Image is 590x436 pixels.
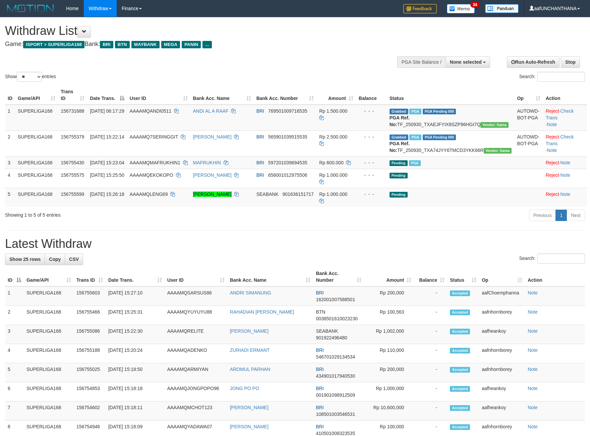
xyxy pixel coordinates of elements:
[74,325,106,344] td: 156755086
[403,4,437,13] img: Feedback.jpg
[5,306,24,325] td: 2
[546,108,559,114] a: Reject
[479,267,525,286] th: Op: activate to sort column ascending
[268,160,307,165] span: Copy 597201039694535 to clipboard
[165,306,227,325] td: AAAAMQYUYUYU88
[414,382,447,401] td: -
[479,286,525,306] td: aafChoemphanna
[5,3,56,13] img: MOTION_logo.png
[543,156,587,169] td: ·
[61,160,84,165] span: 156755430
[528,424,538,429] a: Note
[256,160,264,165] span: BRI
[480,122,509,128] span: Vendor URL: https://trx31.1velocity.biz
[5,86,15,105] th: ID
[5,130,15,156] td: 2
[74,286,106,306] td: 156755603
[316,316,358,321] span: Copy 0038501610023230 to clipboard
[24,344,74,363] td: SUPERLIGA168
[316,309,325,315] span: BTN
[316,424,323,429] span: BRI
[409,109,421,114] span: Marked by aafromsomean
[74,267,106,286] th: Trans ID: activate to sort column ascending
[543,105,587,131] td: · ·
[316,367,323,372] span: BRI
[161,41,180,48] span: MEGA
[74,363,106,382] td: 156755025
[254,86,317,105] th: Bank Acc. Number: activate to sort column ascending
[485,4,519,13] img: panduan.png
[127,86,190,105] th: User ID: activate to sort column ascending
[414,286,447,306] td: -
[190,86,254,105] th: Bank Acc. Name: activate to sort column ascending
[5,169,15,188] td: 4
[130,160,180,165] span: AAAAMQMAFRUKHIN1
[390,109,408,114] span: Grabbed
[514,105,543,131] td: AUTOWD-BOT-PGA
[230,328,269,334] a: [PERSON_NAME]
[316,86,356,105] th: Amount: activate to sort column ascending
[319,172,347,178] span: Rp 1.000.000
[560,160,570,165] a: Note
[364,325,414,344] td: Rp 1,002,000
[546,172,559,178] a: Reject
[390,115,410,127] b: PGA Ref. No:
[130,108,172,114] span: AAAAMQANDI0511
[356,86,387,105] th: Balance
[561,56,580,68] a: Stop
[5,105,15,131] td: 1
[528,405,538,410] a: Note
[450,310,470,315] span: Accepted
[90,172,124,178] span: [DATE] 15:25:50
[24,325,74,344] td: SUPERLIGA168
[414,344,447,363] td: -
[450,386,470,392] span: Accepted
[106,325,165,344] td: [DATE] 15:22:30
[74,382,106,401] td: 156754853
[450,424,470,430] span: Accepted
[268,172,307,178] span: Copy 656001012975506 to clipboard
[316,297,355,302] span: Copy 162001007588501 to clipboard
[507,56,559,68] a: Run Auto-Refresh
[423,109,456,114] span: PGA Pending
[65,254,83,265] a: CSV
[316,328,338,334] span: SEABANK
[423,134,456,140] span: PGA Pending
[543,86,587,105] th: Action
[106,382,165,401] td: [DATE] 15:18:18
[519,254,585,264] label: Search:
[414,267,447,286] th: Balance: activate to sort column ascending
[5,254,45,265] a: Show 25 rows
[230,309,294,315] a: RAHADIAN [PERSON_NAME]
[528,328,538,334] a: Note
[560,172,570,178] a: Note
[282,192,313,197] span: Copy 901636151717 to clipboard
[268,108,307,114] span: Copy 769501009716535 to clipboard
[316,392,355,398] span: Copy 001901098912509 to clipboard
[5,41,387,48] h4: Game: Bank:
[387,130,515,156] td: TF_250930_TXA74JYY6TMCD3YKK66R
[106,344,165,363] td: [DATE] 15:20:24
[387,105,515,131] td: TF_250930_TXAEJFYIX8SZP86HGI7Q
[316,386,323,391] span: BRI
[359,172,384,178] div: - - -
[74,344,106,363] td: 156755188
[316,412,355,417] span: Copy 108501003546531 to clipboard
[202,41,212,48] span: ...
[5,237,585,251] h1: Latest Withdraw
[230,367,271,372] a: AROMUL PARHAN
[414,306,447,325] td: -
[74,401,106,421] td: 156754602
[447,267,479,286] th: Status: activate to sort column ascending
[193,160,221,165] a: MAFRUKHIN
[45,254,65,265] a: Copy
[100,41,113,48] span: BRI
[5,401,24,421] td: 7
[23,41,84,48] span: ISPORT > SUPERLIGA168
[165,286,227,306] td: AAAAMQSARSUS86
[414,401,447,421] td: -
[546,134,559,140] a: Reject
[479,325,525,344] td: aafheankoy
[484,148,512,154] span: Vendor URL: https://trx31.1velocity.biz
[256,108,264,114] span: BRI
